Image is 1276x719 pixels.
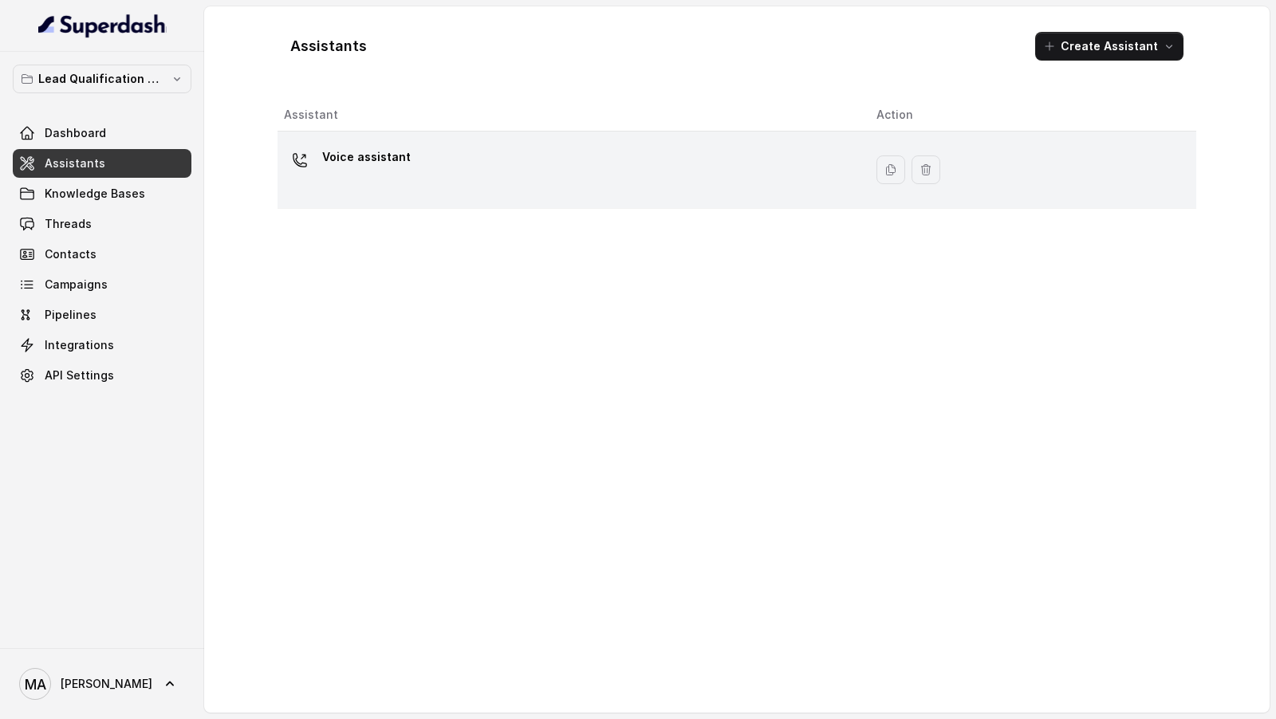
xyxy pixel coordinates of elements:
span: Campaigns [45,277,108,293]
span: API Settings [45,367,114,383]
th: Action [864,99,1196,132]
a: Knowledge Bases [13,179,191,208]
span: Knowledge Bases [45,186,145,202]
span: [PERSON_NAME] [61,676,152,692]
th: Assistant [278,99,864,132]
span: Dashboard [45,125,106,141]
a: API Settings [13,361,191,390]
img: light.svg [38,13,167,38]
a: Dashboard [13,119,191,147]
h1: Assistants [290,33,367,59]
text: MA [25,676,46,693]
span: Assistants [45,155,105,171]
p: Lead Qualification AI Call [38,69,166,88]
p: Voice assistant [322,144,411,170]
a: Integrations [13,331,191,359]
span: Threads [45,216,92,232]
span: Contacts [45,246,96,262]
span: Integrations [45,337,114,353]
a: Threads [13,210,191,238]
a: [PERSON_NAME] [13,662,191,706]
a: Contacts [13,240,191,269]
a: Assistants [13,149,191,178]
a: Campaigns [13,270,191,299]
button: Create Assistant [1035,32,1183,61]
a: Pipelines [13,301,191,329]
button: Lead Qualification AI Call [13,65,191,93]
span: Pipelines [45,307,96,323]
